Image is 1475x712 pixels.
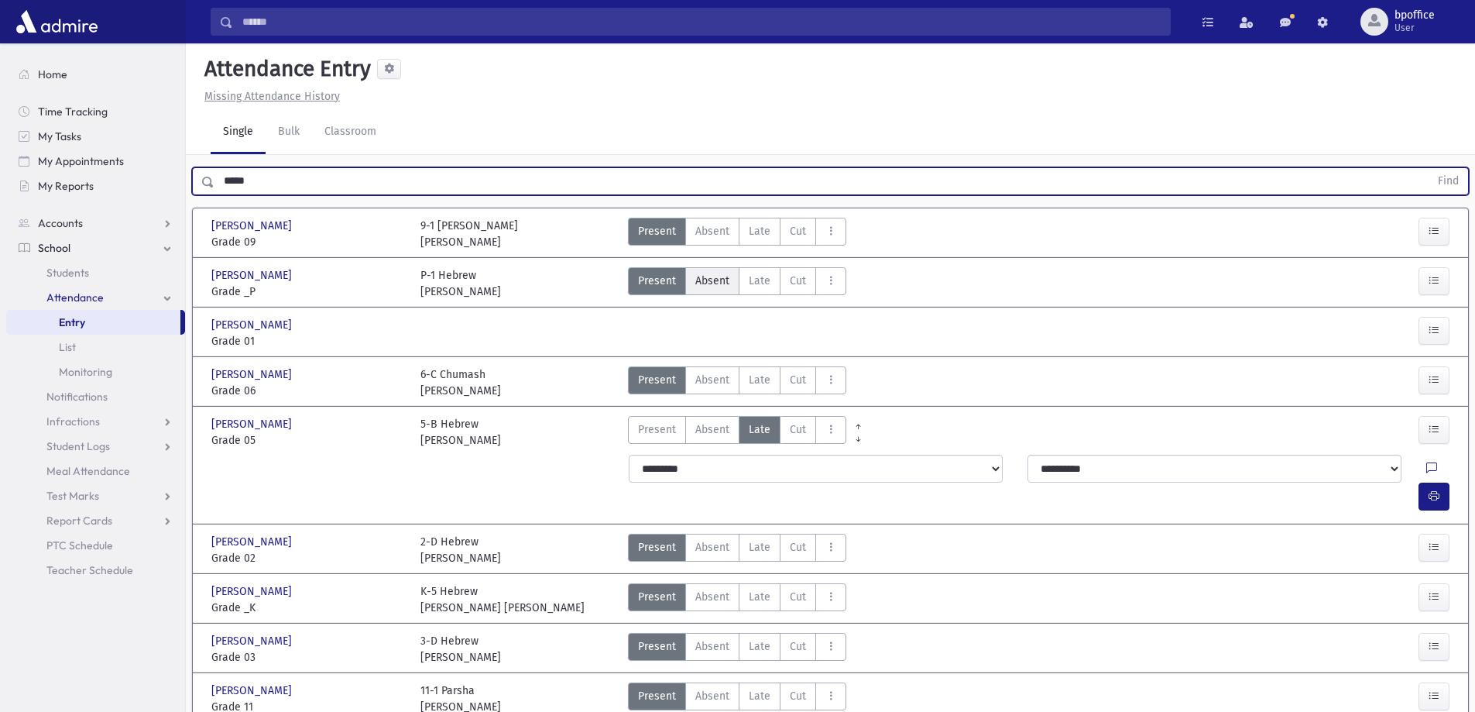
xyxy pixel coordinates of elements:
[638,372,676,388] span: Present
[211,633,295,649] span: [PERSON_NAME]
[790,273,806,289] span: Cut
[6,62,185,87] a: Home
[211,600,405,616] span: Grade _K
[749,223,770,239] span: Late
[420,416,501,449] div: 5-B Hebrew [PERSON_NAME]
[749,688,770,704] span: Late
[38,129,81,143] span: My Tasks
[211,383,405,399] span: Grade 06
[420,583,585,616] div: K-5 Hebrew [PERSON_NAME] [PERSON_NAME]
[628,583,846,616] div: AttTypes
[38,154,124,168] span: My Appointments
[12,6,101,37] img: AdmirePro
[749,638,770,655] span: Late
[420,633,501,666] div: 3-D Hebrew [PERSON_NAME]
[211,317,295,333] span: [PERSON_NAME]
[790,539,806,555] span: Cut
[6,124,185,149] a: My Tasks
[638,421,676,438] span: Present
[233,8,1170,36] input: Search
[749,539,770,555] span: Late
[211,284,405,300] span: Grade _P
[211,683,295,699] span: [PERSON_NAME]
[6,508,185,533] a: Report Cards
[749,273,770,289] span: Late
[695,223,729,239] span: Absent
[266,111,312,154] a: Bulk
[695,589,729,605] span: Absent
[211,583,295,600] span: [PERSON_NAME]
[6,285,185,310] a: Attendance
[695,273,729,289] span: Absent
[420,366,501,399] div: 6-C Chumash [PERSON_NAME]
[420,534,501,566] div: 2-D Hebrew [PERSON_NAME]
[790,589,806,605] span: Cut
[211,218,295,234] span: [PERSON_NAME]
[695,372,729,388] span: Absent
[628,633,846,666] div: AttTypes
[638,638,676,655] span: Present
[211,111,266,154] a: Single
[198,56,371,82] h5: Attendance Entry
[6,335,185,359] a: List
[695,688,729,704] span: Absent
[628,416,846,449] div: AttTypes
[204,90,340,103] u: Missing Attendance History
[6,260,185,285] a: Students
[211,432,405,449] span: Grade 05
[6,409,185,434] a: Infractions
[6,384,185,409] a: Notifications
[59,340,76,354] span: List
[6,149,185,174] a: My Appointments
[38,67,67,81] span: Home
[211,234,405,250] span: Grade 09
[420,218,518,250] div: 9-1 [PERSON_NAME] [PERSON_NAME]
[38,179,94,193] span: My Reports
[59,365,112,379] span: Monitoring
[6,459,185,483] a: Meal Attendance
[695,539,729,555] span: Absent
[790,223,806,239] span: Cut
[211,416,295,432] span: [PERSON_NAME]
[6,533,185,558] a: PTC Schedule
[6,310,180,335] a: Entry
[6,359,185,384] a: Monitoring
[211,333,405,349] span: Grade 01
[420,267,501,300] div: P-1 Hebrew [PERSON_NAME]
[46,464,130,478] span: Meal Attendance
[1394,9,1435,22] span: bpoffice
[638,273,676,289] span: Present
[749,421,770,438] span: Late
[312,111,389,154] a: Classroom
[46,439,110,453] span: Student Logs
[211,267,295,284] span: [PERSON_NAME]
[46,291,104,304] span: Attendance
[628,218,846,250] div: AttTypes
[46,489,99,503] span: Test Marks
[6,434,185,459] a: Student Logs
[749,589,770,605] span: Late
[6,174,185,198] a: My Reports
[211,366,295,383] span: [PERSON_NAME]
[211,550,405,566] span: Grade 02
[46,266,89,280] span: Students
[59,315,85,329] span: Entry
[638,589,676,605] span: Present
[38,241,70,255] span: School
[638,688,676,704] span: Present
[695,421,729,438] span: Absent
[211,649,405,666] span: Grade 03
[46,390,108,404] span: Notifications
[790,372,806,388] span: Cut
[628,267,846,300] div: AttTypes
[1429,168,1468,194] button: Find
[6,211,185,236] a: Accounts
[695,638,729,655] span: Absent
[749,372,770,388] span: Late
[198,90,340,103] a: Missing Attendance History
[638,539,676,555] span: Present
[46,538,113,552] span: PTC Schedule
[46,563,133,577] span: Teacher Schedule
[46,514,112,528] span: Report Cards
[38,105,108,119] span: Time Tracking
